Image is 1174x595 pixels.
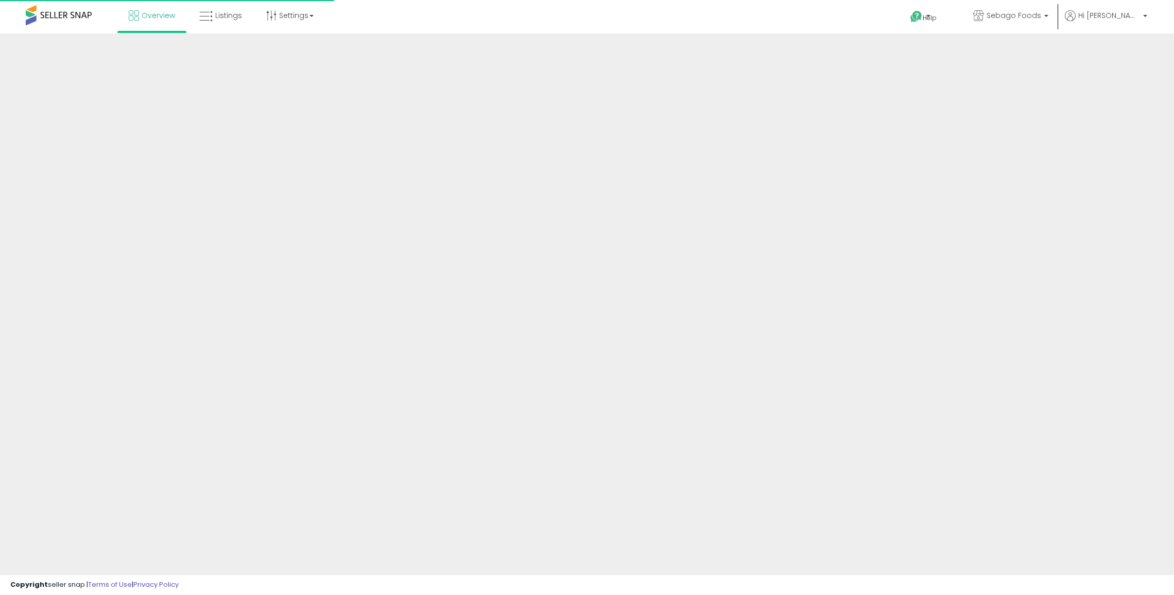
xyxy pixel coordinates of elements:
[987,10,1041,21] span: Sebago Foods
[215,10,242,21] span: Listings
[910,10,923,23] i: Get Help
[142,10,175,21] span: Overview
[1078,10,1140,21] span: Hi [PERSON_NAME]
[923,13,937,22] span: Help
[1065,10,1147,33] a: Hi [PERSON_NAME]
[902,3,957,33] a: Help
